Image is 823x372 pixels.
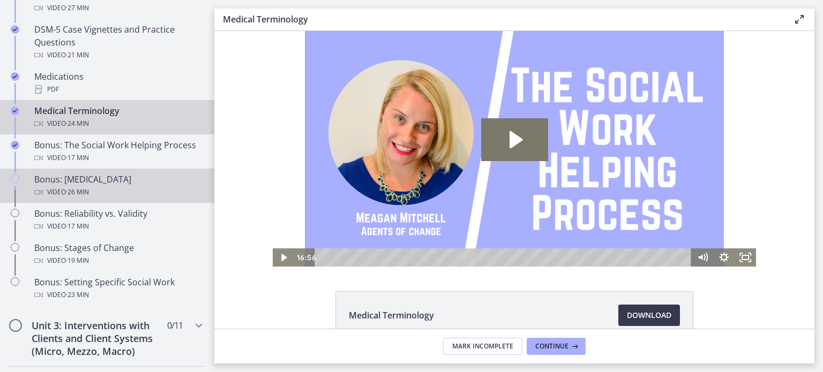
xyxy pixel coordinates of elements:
[34,254,201,267] div: Video
[66,49,89,62] span: · 21 min
[66,117,89,130] span: · 24 min
[34,241,201,267] div: Bonus: Stages of Change
[34,23,201,62] div: DSM-5 Case Vignettes and Practice Questions
[618,305,680,326] a: Download
[452,342,513,351] span: Mark Incomplete
[520,217,542,236] button: Fullscreen
[66,151,89,164] span: · 17 min
[499,217,520,236] button: Show settings menu
[214,31,814,267] iframe: Video Lesson
[267,87,334,130] button: Play Video: cls54hg5f39c72ohaqr0.mp4
[58,217,80,236] button: Play Video
[11,107,19,115] i: Completed
[627,309,671,322] span: Download
[66,220,89,233] span: · 17 min
[34,151,201,164] div: Video
[34,117,201,130] div: Video
[66,289,89,301] span: · 23 min
[167,319,183,332] span: 0 / 11
[32,319,162,358] h2: Unit 3: Interventions with Clients and Client Systems (Micro, Mezzo, Macro)
[223,13,776,26] h3: Medical Terminology
[34,83,201,96] div: PDF
[34,186,201,199] div: Video
[34,139,201,164] div: Bonus: The Social Work Helping Process
[477,217,499,236] button: Mute
[11,141,19,149] i: Completed
[443,338,522,355] button: Mark Incomplete
[34,2,201,14] div: Video
[34,70,201,96] div: Medications
[34,276,201,301] div: Bonus: Setting Specific Social Work
[108,217,472,236] div: Playbar
[34,220,201,233] div: Video
[66,254,89,267] span: · 19 min
[34,173,201,199] div: Bonus: [MEDICAL_DATA]
[535,342,568,351] span: Continue
[66,186,89,199] span: · 26 min
[66,2,89,14] span: · 27 min
[34,49,201,62] div: Video
[34,104,201,130] div: Medical Terminology
[34,289,201,301] div: Video
[34,207,201,233] div: Bonus: Reliability vs. Validity
[527,338,586,355] button: Continue
[349,309,434,322] span: Medical Terminology
[11,25,19,34] i: Completed
[11,72,19,81] i: Completed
